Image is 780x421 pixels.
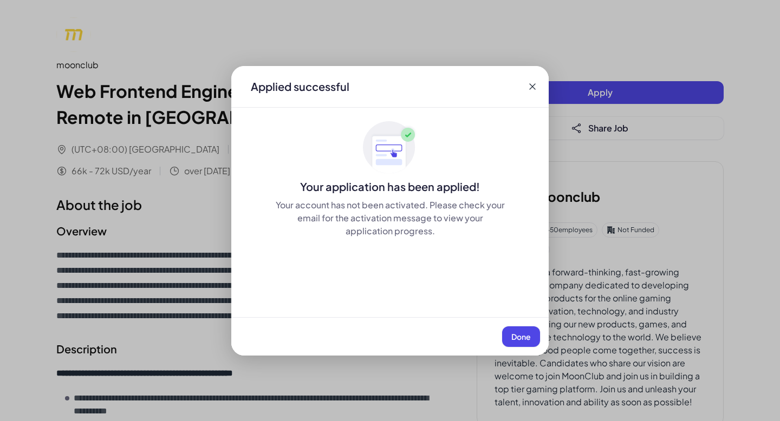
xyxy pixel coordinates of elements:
[502,326,540,347] button: Done
[231,179,549,194] div: Your application has been applied!
[251,79,349,94] div: Applied successful
[275,199,505,238] div: Your account has not been activated. Please check your email for the activation message to view y...
[511,332,531,341] span: Done
[363,121,417,175] img: ApplyedMaskGroup3.svg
